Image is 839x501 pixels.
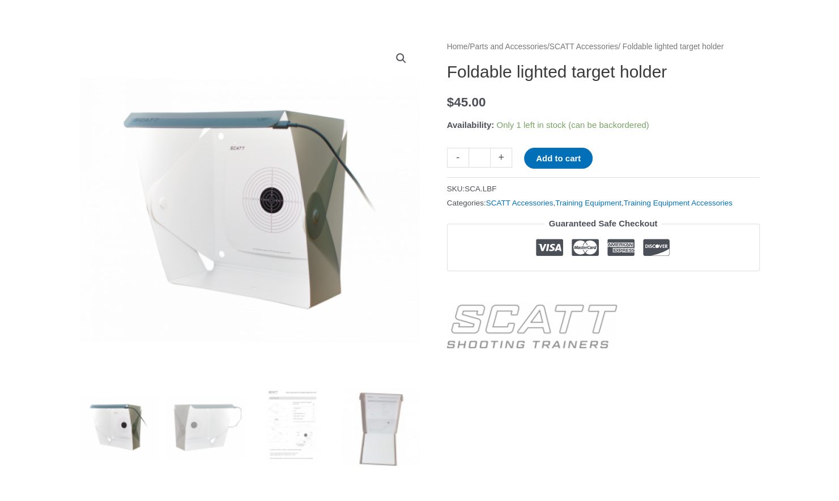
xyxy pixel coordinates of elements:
[447,95,486,109] bdi: 45.00
[447,42,468,51] a: Home
[447,302,617,352] a: SCATT
[167,388,245,466] img: Foldable lighted target holder - Image 2
[447,280,760,293] iframe: Customer reviews powered by Trustpilot
[341,388,420,466] img: Foldable lighted target holder - Image 4
[496,120,649,130] span: Only 1 left in stock (can be backordered)
[550,42,618,51] a: SCATT Accessories
[254,388,333,466] img: Foldable lighted target holder - Image 3
[447,120,495,130] span: Availability:
[524,148,593,169] button: Add to cart
[623,199,732,207] a: Training Equipment Accessories
[491,148,512,168] a: +
[555,199,621,207] a: Training Equipment
[469,148,491,168] input: Product quantity
[470,42,547,51] a: Parts and Accessories
[544,216,662,232] legend: Guaranteed Safe Checkout
[80,40,420,379] img: Foldable lighted target holder
[391,48,411,68] a: View full-screen image gallery
[447,196,732,210] span: Categories: , ,
[486,199,553,207] a: SCATT Accessories
[447,182,497,196] span: SKU:
[447,40,760,54] nav: Breadcrumb
[80,388,159,466] img: Foldable lighted target holder
[447,95,454,109] span: $
[447,148,469,168] a: -
[447,62,760,82] h1: Foldable lighted target holder
[465,185,496,193] span: SCA.LBF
